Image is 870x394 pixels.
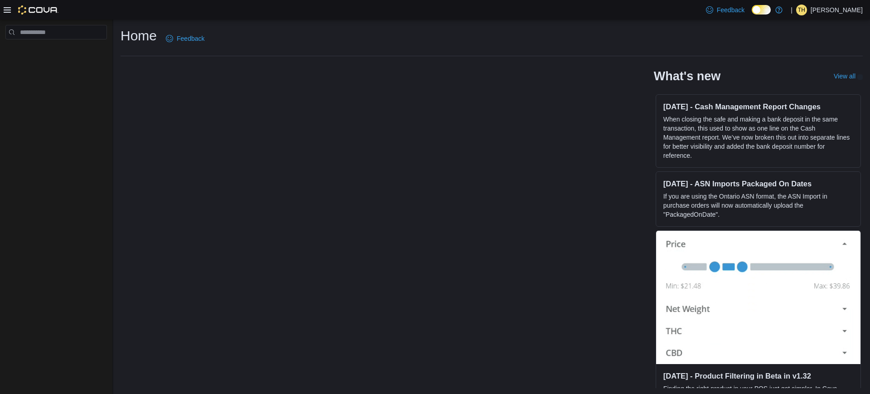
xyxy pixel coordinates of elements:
[663,102,853,111] h3: [DATE] - Cash Management Report Changes
[857,74,863,80] svg: External link
[663,115,853,160] p: When closing the safe and making a bank deposit in the same transaction, this used to show as one...
[796,5,807,15] div: Tyler Hopkinson
[811,5,863,15] p: [PERSON_NAME]
[798,5,805,15] span: TH
[791,5,793,15] p: |
[121,27,157,45] h1: Home
[177,34,204,43] span: Feedback
[162,29,208,48] a: Feedback
[717,5,744,15] span: Feedback
[18,5,58,15] img: Cova
[752,5,771,15] input: Dark Mode
[5,41,107,63] nav: Complex example
[654,69,720,83] h2: What's new
[663,371,853,380] h3: [DATE] - Product Filtering in Beta in v1.32
[663,192,853,219] p: If you are using the Ontario ASN format, the ASN Import in purchase orders will now automatically...
[702,1,748,19] a: Feedback
[663,179,853,188] h3: [DATE] - ASN Imports Packaged On Dates
[834,73,863,80] a: View allExternal link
